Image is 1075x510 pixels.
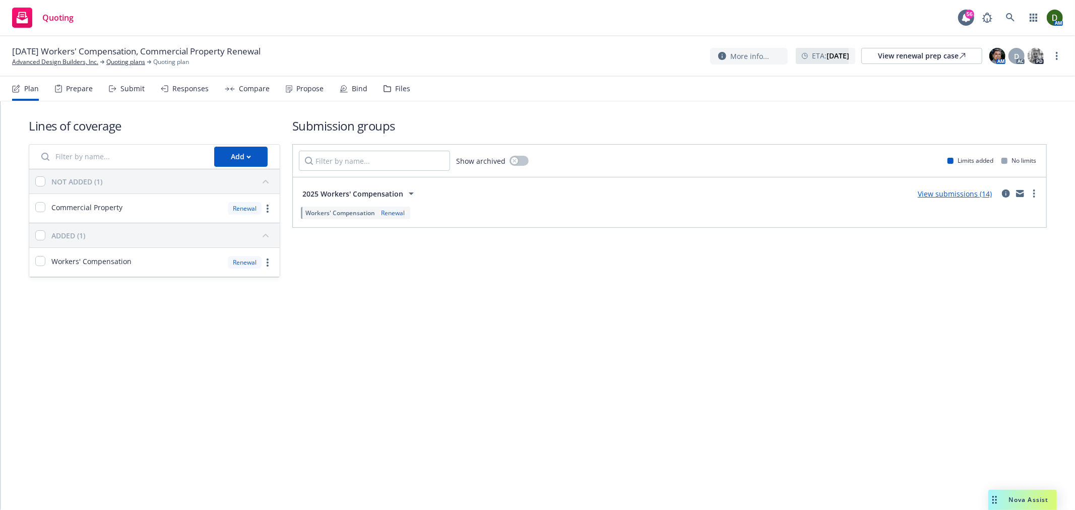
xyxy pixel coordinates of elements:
[988,490,1001,510] div: Drag to move
[1047,10,1063,26] img: photo
[395,85,410,93] div: Files
[710,48,788,65] button: More info...
[228,202,262,215] div: Renewal
[214,147,268,167] button: Add
[1000,8,1021,28] a: Search
[456,156,505,166] span: Show archived
[299,183,421,204] button: 2025 Workers' Compensation
[1014,187,1026,200] a: mail
[1014,51,1019,61] span: D
[51,173,274,189] button: NOT ADDED (1)
[379,209,407,217] div: Renewal
[35,147,208,167] input: Filter by name...
[989,48,1005,64] img: photo
[305,209,375,217] span: Workers' Compensation
[730,51,769,61] span: More info...
[51,230,85,241] div: ADDED (1)
[292,117,1047,134] h1: Submission groups
[827,51,849,60] strong: [DATE]
[51,176,102,187] div: NOT ADDED (1)
[8,4,78,32] a: Quoting
[106,57,145,67] a: Quoting plans
[120,85,145,93] div: Submit
[239,85,270,93] div: Compare
[1000,187,1012,200] a: circleInformation
[812,50,849,61] span: ETA :
[12,57,98,67] a: Advanced Design Builders, Inc.
[262,257,274,269] a: more
[977,8,997,28] a: Report a Bug
[1001,156,1036,165] div: No limits
[51,202,122,213] span: Commercial Property
[1051,50,1063,62] a: more
[918,189,992,199] a: View submissions (14)
[228,256,262,269] div: Renewal
[153,57,189,67] span: Quoting plan
[51,256,132,267] span: Workers' Compensation
[231,147,251,166] div: Add
[1009,495,1049,504] span: Nova Assist
[1028,187,1040,200] a: more
[51,227,274,243] button: ADDED (1)
[29,117,280,134] h1: Lines of coverage
[172,85,209,93] div: Responses
[878,48,966,63] div: View renewal prep case
[262,203,274,215] a: more
[42,14,74,22] span: Quoting
[988,490,1057,510] button: Nova Assist
[352,85,367,93] div: Bind
[12,45,261,57] span: [DATE] Workers' Compensation, Commercial Property Renewal
[1024,8,1044,28] a: Switch app
[66,85,93,93] div: Prepare
[1028,48,1044,64] img: photo
[296,85,324,93] div: Propose
[299,151,450,171] input: Filter by name...
[24,85,39,93] div: Plan
[861,48,982,64] a: View renewal prep case
[965,10,974,19] div: 56
[302,188,403,199] span: 2025 Workers' Compensation
[947,156,993,165] div: Limits added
